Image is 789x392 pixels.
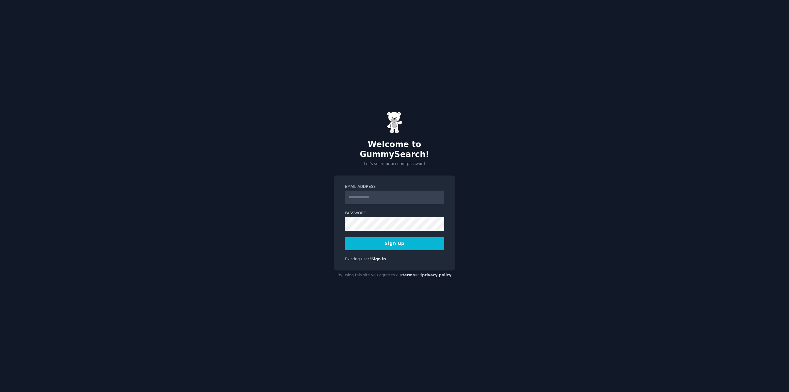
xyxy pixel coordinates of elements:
p: Let's set your account password [334,161,455,167]
div: By using this site you agree to our and [334,270,455,280]
label: Email Address [345,184,444,190]
label: Password [345,211,444,216]
button: Sign up [345,237,444,250]
span: Existing user? [345,257,371,261]
a: Sign in [371,257,386,261]
h2: Welcome to GummySearch! [334,140,455,159]
a: privacy policy [422,273,452,277]
img: Gummy Bear [387,112,402,133]
a: terms [403,273,415,277]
